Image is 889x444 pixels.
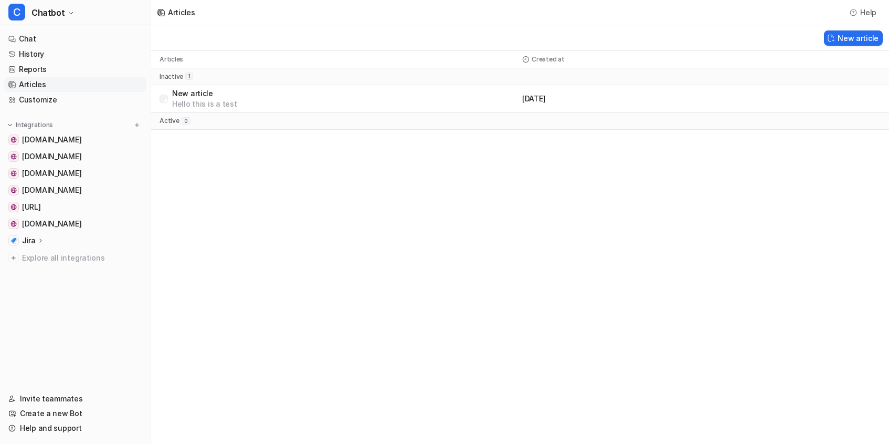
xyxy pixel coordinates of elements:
[4,406,146,421] a: Create a new Bot
[22,168,81,179] span: [DOMAIN_NAME]
[4,200,146,214] a: dashboard.eesel.ai[URL]
[4,47,146,61] a: History
[10,170,17,177] img: seller.shopee.co.id
[185,73,193,80] span: 1
[8,4,25,20] span: C
[22,219,81,229] span: [DOMAIN_NAME]
[8,253,19,263] img: explore all integrations
[10,153,17,160] img: help.shopee.co.id
[4,77,146,92] a: Articles
[133,121,141,129] img: menu_add.svg
[22,235,36,246] p: Jira
[10,221,17,227] img: github.com
[4,421,146,436] a: Help and support
[10,204,17,210] img: dashboard.eesel.ai
[522,94,700,104] p: [DATE]
[532,55,565,64] p: Created at
[4,120,56,130] button: Integrations
[6,121,14,129] img: expand menu
[172,99,237,109] p: Hello this is a test
[22,185,81,195] span: [DOMAIN_NAME]
[31,5,65,20] span: Chatbot
[4,183,146,198] a: affiliate.shopee.co.id[DOMAIN_NAME]
[4,62,146,77] a: Reports
[4,132,146,147] a: shopee.co.id[DOMAIN_NAME]
[172,88,237,99] p: New article
[4,251,146,265] a: Explore all integrations
[846,5,881,20] button: Help
[10,187,17,193] img: affiliate.shopee.co.id
[22,202,41,212] span: [URL]
[182,117,190,125] span: 0
[4,92,146,107] a: Customize
[22,250,142,266] span: Explore all integrations
[10,238,17,244] img: Jira
[4,32,146,46] a: Chat
[10,137,17,143] img: shopee.co.id
[160,73,183,81] p: inactive
[4,149,146,164] a: help.shopee.co.id[DOMAIN_NAME]
[4,391,146,406] a: Invite teammates
[160,117,179,125] p: active
[16,121,53,129] p: Integrations
[168,7,195,18] div: Articles
[160,55,183,64] p: Articles
[22,135,81,145] span: [DOMAIN_NAME]
[4,216,146,231] a: github.com[DOMAIN_NAME]
[824,30,883,46] button: New article
[22,151,81,162] span: [DOMAIN_NAME]
[4,166,146,181] a: seller.shopee.co.id[DOMAIN_NAME]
